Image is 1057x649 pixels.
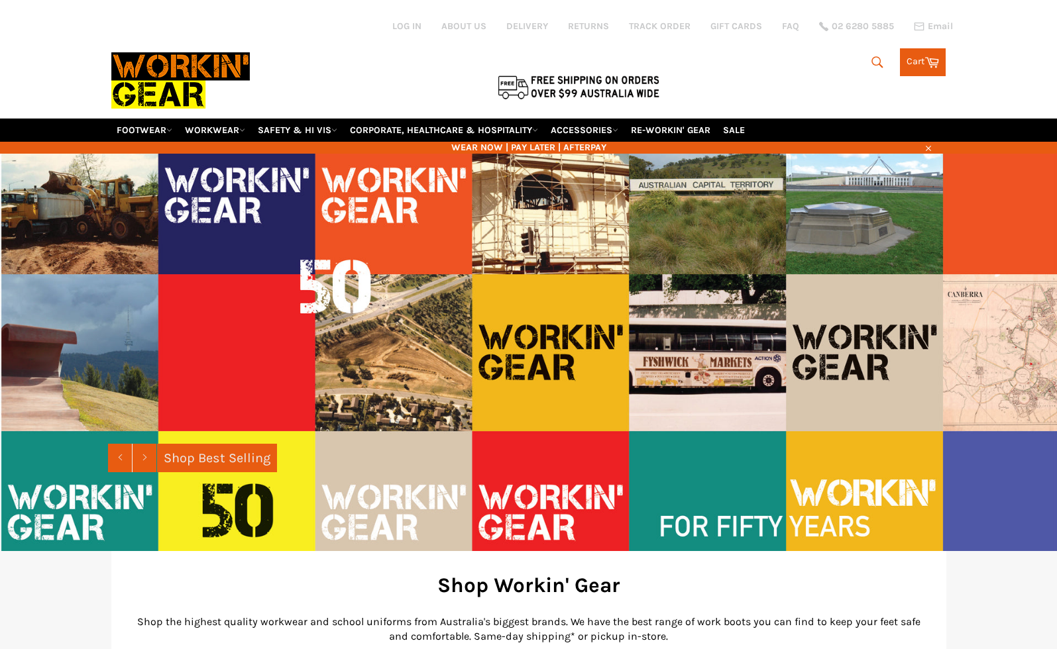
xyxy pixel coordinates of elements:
[441,20,486,32] a: ABOUT US
[111,141,946,154] span: WEAR NOW | PAY LATER | AFTERPAY
[928,22,953,31] span: Email
[629,20,691,32] a: TRACK ORDER
[180,119,250,142] a: WORKWEAR
[914,21,953,32] a: Email
[545,119,624,142] a: ACCESSORIES
[832,22,894,31] span: 02 6280 5885
[111,119,178,142] a: FOOTWEAR
[900,48,946,76] a: Cart
[345,119,543,142] a: CORPORATE, HEALTHCARE & HOSPITALITY
[710,20,762,32] a: GIFT CARDS
[819,22,894,31] a: 02 6280 5885
[131,571,926,599] h2: Shop Workin' Gear
[131,615,926,644] p: Shop the highest quality workwear and school uniforms from Australia's biggest brands. We have th...
[718,119,750,142] a: SALE
[496,73,661,101] img: Flat $9.95 shipping Australia wide
[568,20,609,32] a: RETURNS
[392,21,421,32] a: Log in
[157,444,277,472] a: Shop Best Selling
[506,20,548,32] a: DELIVERY
[111,43,250,118] img: Workin Gear leaders in Workwear, Safety Boots, PPE, Uniforms. Australia's No.1 in Workwear
[252,119,343,142] a: SAFETY & HI VIS
[626,119,716,142] a: RE-WORKIN' GEAR
[782,20,799,32] a: FAQ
